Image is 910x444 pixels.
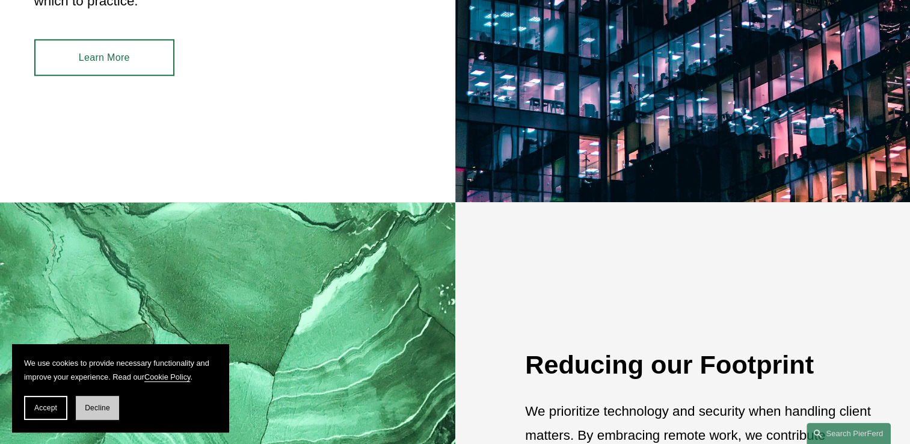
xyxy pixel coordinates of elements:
[85,404,110,412] span: Decline
[24,356,217,384] p: We use cookies to provide necessary functionality and improve your experience. Read our .
[24,396,67,420] button: Accept
[525,349,876,380] h2: Reducing our Footprint
[34,404,57,412] span: Accept
[34,39,174,75] a: Learn More
[144,372,191,381] a: Cookie Policy
[807,423,891,444] a: Search this site
[12,344,229,432] section: Cookie banner
[76,396,119,420] button: Decline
